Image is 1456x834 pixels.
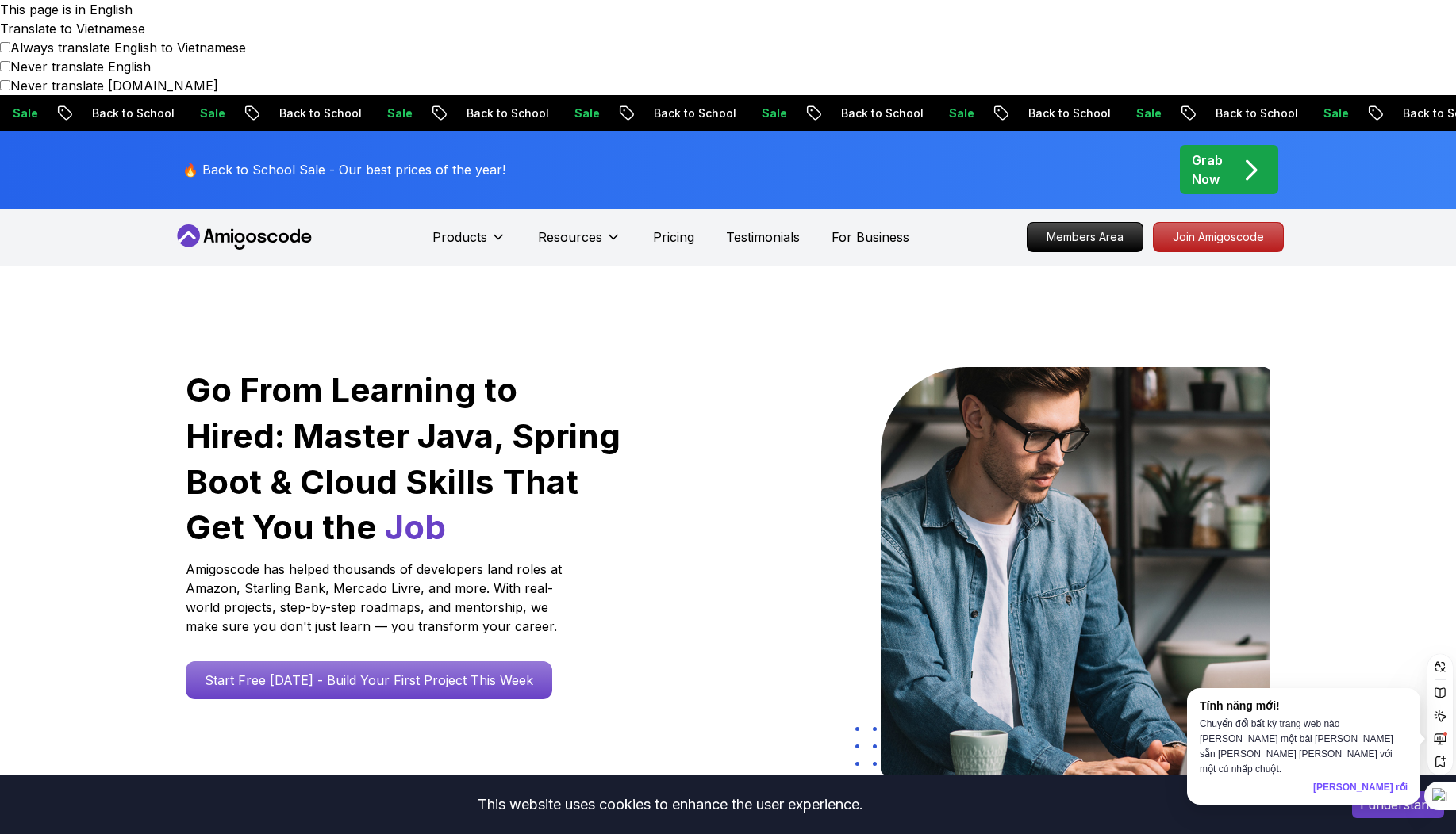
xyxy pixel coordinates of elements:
[794,105,845,121] p: Sale
[186,661,552,699] a: Start Free [DATE] - Build Your First Project This Week
[385,507,446,547] span: Job
[1154,223,1283,251] p: Join Amigoscode
[653,228,694,247] a: Pricing
[1248,105,1356,121] p: Back to School
[12,787,1328,822] div: This website uses cookies to enhance the user experience.
[420,105,471,121] p: Sale
[1027,222,1143,252] a: Members Area
[186,560,567,636] p: Amigoscode has helped thousands of developers land roles at Amazon, Starling Bank, Mercado Livre,...
[1028,223,1143,251] p: Members Area
[10,78,218,94] label: Never translate [DOMAIN_NAME]
[538,228,621,259] button: Resources
[1169,105,1220,121] p: Sale
[232,105,283,121] p: Sale
[312,105,420,121] p: Back to School
[538,228,602,247] p: Resources
[1356,105,1407,121] p: Sale
[432,228,506,259] button: Products
[726,228,800,247] a: Testimonials
[832,228,909,247] a: For Business
[686,105,794,121] p: Back to School
[499,105,607,121] p: Back to School
[10,59,151,75] label: Never translate English
[432,228,487,247] p: Products
[607,105,658,121] p: Sale
[45,105,96,121] p: Sale
[125,105,232,121] p: Back to School
[186,367,623,550] h1: Go From Learning to Hired: Master Java, Spring Boot & Cloud Skills That Get You the
[982,105,1032,121] p: Sale
[1352,791,1444,818] button: Accept cookies
[1153,222,1284,252] a: Join Amigoscode
[1061,105,1169,121] p: Back to School
[182,160,505,179] p: 🔥 Back to School Sale - Our best prices of the year!
[874,105,982,121] p: Back to School
[881,367,1270,775] img: hero
[10,40,246,55] span: Always translate English to Vietnamese
[1192,151,1223,189] p: Grab Now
